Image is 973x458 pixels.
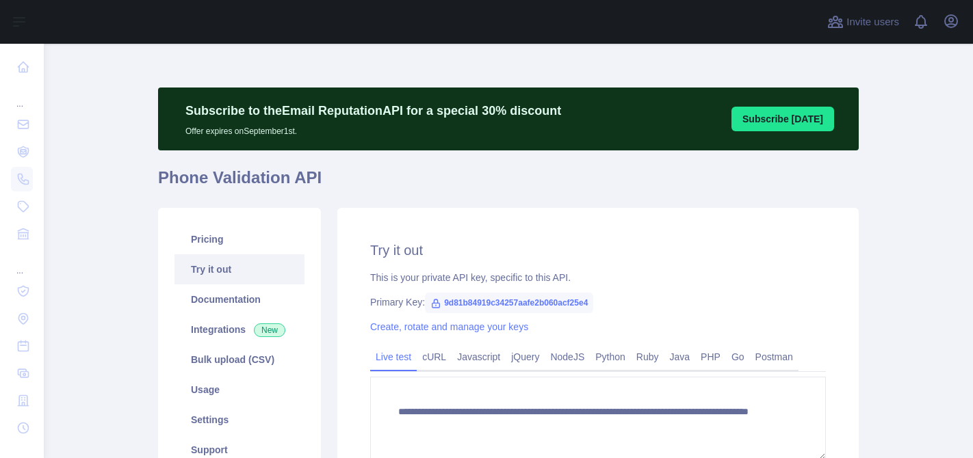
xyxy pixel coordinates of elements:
[370,241,826,260] h2: Try it out
[417,346,452,368] a: cURL
[174,375,304,405] a: Usage
[174,405,304,435] a: Settings
[174,284,304,314] a: Documentation
[174,345,304,375] a: Bulk upload (CSV)
[174,314,304,345] a: Integrations New
[452,346,506,368] a: Javascript
[425,293,593,313] span: 9d81b84919c34257aafe2b060acf25e4
[185,120,561,137] p: Offer expires on September 1st.
[506,346,545,368] a: jQuery
[631,346,664,368] a: Ruby
[726,346,750,368] a: Go
[846,14,899,30] span: Invite users
[545,346,590,368] a: NodeJS
[174,224,304,254] a: Pricing
[254,323,285,337] span: New
[590,346,631,368] a: Python
[750,346,799,368] a: Postman
[370,295,826,309] div: Primary Key:
[731,107,834,131] button: Subscribe [DATE]
[158,167,859,200] h1: Phone Validation API
[370,321,528,332] a: Create, rotate and manage your keys
[370,271,826,284] div: This is your private API key, specific to this API.
[11,249,33,276] div: ...
[185,101,561,120] p: Subscribe to the Email Reputation API for a special 30 % discount
[664,346,696,368] a: Java
[11,82,33,109] div: ...
[370,346,417,368] a: Live test
[825,11,902,33] button: Invite users
[174,254,304,284] a: Try it out
[695,346,726,368] a: PHP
